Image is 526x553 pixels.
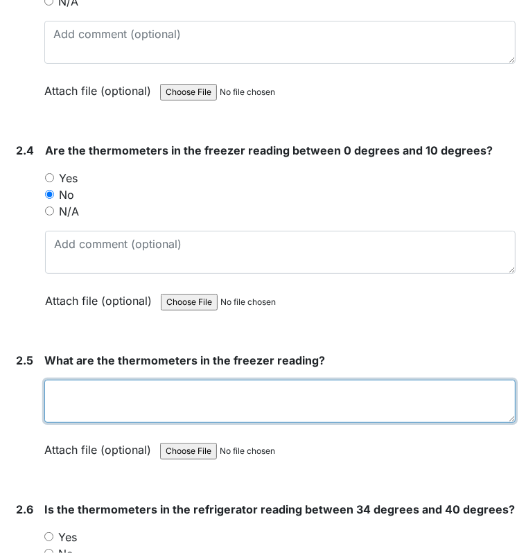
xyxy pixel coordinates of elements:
label: Yes [59,170,78,186]
label: No [59,186,74,203]
input: N/A [45,207,54,216]
label: Attach file (optional) [44,75,157,99]
input: Yes [45,173,54,182]
label: Attach file (optional) [45,285,157,309]
span: What are the thermometers in the freezer reading? [44,353,325,367]
label: 2.6 [16,501,33,518]
span: Is the thermometers in the refrigerator reading between 34 degrees and 40 degrees? [44,502,515,516]
input: No [45,190,54,199]
label: Attach file (optional) [44,434,157,458]
label: Yes [58,529,77,545]
span: Are the thermometers in the freezer reading between 0 degrees and 10 degrees? [45,143,493,157]
label: 2.5 [16,352,33,369]
input: Yes [44,532,53,541]
label: 2.4 [16,142,34,159]
label: N/A [59,203,79,220]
